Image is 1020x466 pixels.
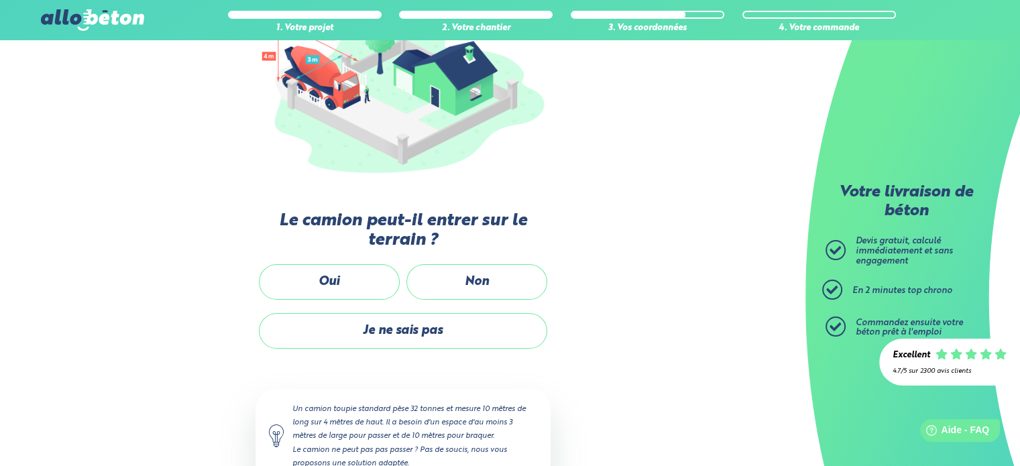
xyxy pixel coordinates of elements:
img: allobéton [41,9,144,31]
label: Non [406,264,547,300]
label: Le camion peut-il entrer sur le terrain ? [256,211,551,251]
div: 4. Votre commande [742,23,896,34]
label: Je ne sais pas [259,313,547,349]
iframe: Help widget launcher [901,414,1005,451]
div: 3. Vos coordonnées [571,23,724,34]
label: Oui [259,264,400,300]
div: 2. Votre chantier [399,23,553,34]
div: 1. Votre projet [228,23,382,34]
